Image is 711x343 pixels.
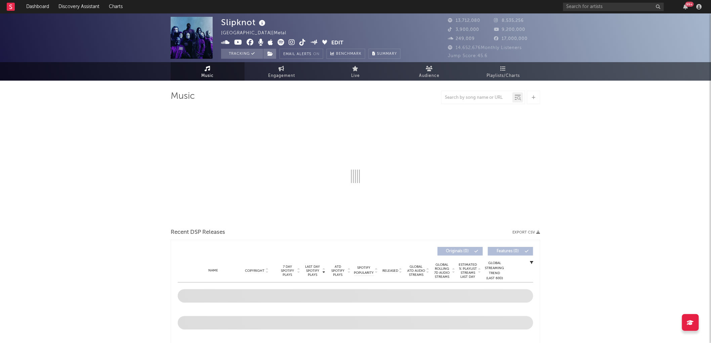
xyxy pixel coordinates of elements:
[336,50,362,58] span: Benchmark
[442,249,473,253] span: Originals ( 0 )
[442,95,512,100] input: Search by song name or URL
[279,265,296,277] span: 7 Day Spotify Plays
[494,28,526,32] span: 9,200,000
[304,265,322,277] span: Last Day Spotify Plays
[512,230,540,234] button: Export CSV
[492,249,523,253] span: Features ( 0 )
[202,72,214,80] span: Music
[327,49,365,59] a: Benchmark
[459,263,477,279] span: Estimated % Playlist Streams Last Day
[268,72,295,80] span: Engagement
[494,18,524,23] span: 8,535,256
[171,62,245,81] a: Music
[221,29,294,37] div: [GEOGRAPHIC_DATA] | Metal
[494,37,528,41] span: 17,000,000
[685,2,694,7] div: 99 +
[245,62,319,81] a: Engagement
[369,49,401,59] button: Summary
[382,269,398,273] span: Released
[221,17,267,28] div: Slipknot
[245,269,264,273] span: Copyright
[448,28,479,32] span: 3,900,000
[319,62,392,81] a: Live
[221,49,263,59] button: Tracking
[191,268,235,273] div: Name
[448,46,522,50] span: 14,652,676 Monthly Listeners
[448,18,480,23] span: 13,712,080
[407,265,425,277] span: Global ATD Audio Streams
[433,263,451,279] span: Global Rolling 7D Audio Streams
[313,52,320,56] em: On
[448,37,475,41] span: 249,009
[487,72,520,80] span: Playlists/Charts
[280,49,323,59] button: Email AlertsOn
[351,72,360,80] span: Live
[683,4,688,9] button: 99+
[332,39,344,47] button: Edit
[466,62,540,81] a: Playlists/Charts
[329,265,347,277] span: ATD Spotify Plays
[485,261,505,281] div: Global Streaming Trend (Last 60D)
[437,247,483,256] button: Originals(0)
[448,54,488,58] span: Jump Score: 45.6
[377,52,397,56] span: Summary
[563,3,664,11] input: Search for artists
[171,228,225,237] span: Recent DSP Releases
[419,72,440,80] span: Audience
[354,265,374,275] span: Spotify Popularity
[488,247,533,256] button: Features(0)
[392,62,466,81] a: Audience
